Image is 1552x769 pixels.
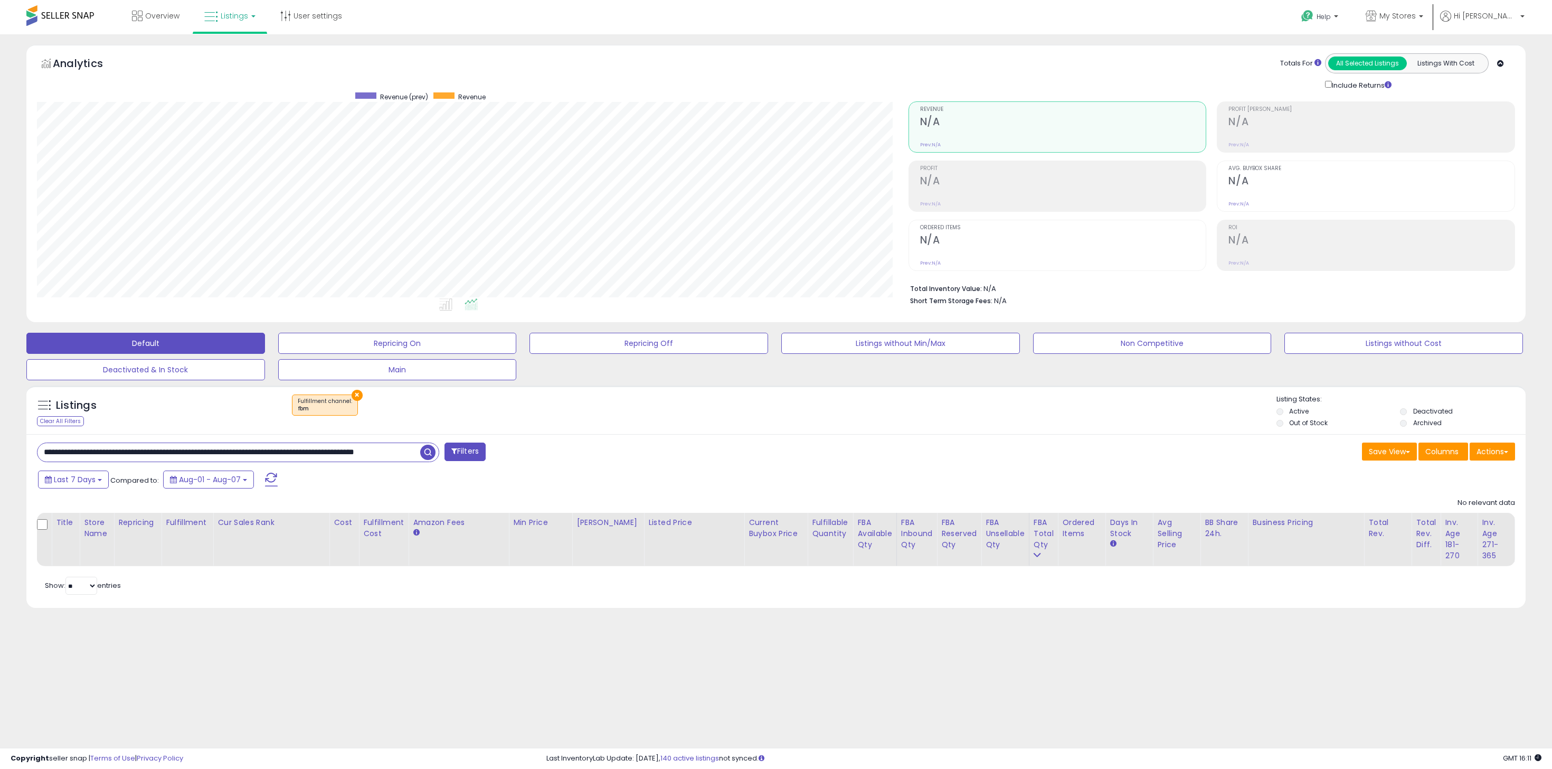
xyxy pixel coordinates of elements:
[54,474,96,485] span: Last 7 Days
[298,397,352,413] span: Fulfillment channel :
[1418,443,1468,461] button: Columns
[278,333,517,354] button: Repricing On
[1458,498,1515,508] div: No relevant data
[413,517,504,528] div: Amazon Fees
[749,517,803,539] div: Current Buybox Price
[1470,443,1515,461] button: Actions
[1280,59,1321,69] div: Totals For
[920,142,941,148] small: Prev: N/A
[1062,517,1101,539] div: Ordered Items
[1228,107,1515,112] span: Profit [PERSON_NAME]
[45,580,121,590] span: Show: entries
[1228,201,1249,207] small: Prev: N/A
[1301,10,1314,23] i: Get Help
[1289,407,1309,416] label: Active
[1033,333,1272,354] button: Non Competitive
[1413,407,1453,416] label: Deactivated
[118,517,157,528] div: Repricing
[444,443,486,461] button: Filters
[920,107,1206,112] span: Revenue
[1445,517,1473,561] div: Inv. Age 181-270
[1368,517,1407,539] div: Total Rev.
[37,416,84,426] div: Clear All Filters
[380,92,428,101] span: Revenue (prev)
[920,260,941,266] small: Prev: N/A
[920,201,941,207] small: Prev: N/A
[941,517,977,550] div: FBA Reserved Qty
[1482,517,1510,561] div: Inv. Age 271-365
[1328,57,1407,70] button: All Selected Listings
[920,175,1206,189] h2: N/A
[1362,443,1417,461] button: Save View
[857,517,892,550] div: FBA Available Qty
[163,471,254,489] button: Aug-01 - Aug-07
[56,398,97,413] h5: Listings
[298,405,352,412] div: fbm
[1406,57,1485,70] button: Listings With Cost
[110,475,159,485] span: Compared to:
[1228,175,1515,189] h2: N/A
[513,517,567,528] div: Min Price
[1228,142,1249,148] small: Prev: N/A
[1293,2,1349,34] a: Help
[56,517,75,528] div: Title
[648,517,740,528] div: Listed Price
[166,517,209,528] div: Fulfillment
[1228,260,1249,266] small: Prev: N/A
[1228,234,1515,248] h2: N/A
[994,296,1007,306] span: N/A
[910,284,982,293] b: Total Inventory Value:
[986,517,1025,550] div: FBA Unsellable Qty
[1284,333,1523,354] button: Listings without Cost
[920,234,1206,248] h2: N/A
[920,116,1206,130] h2: N/A
[179,474,241,485] span: Aug-01 - Aug-07
[781,333,1020,354] button: Listings without Min/Max
[458,92,486,101] span: Revenue
[910,282,1507,294] li: N/A
[1289,418,1328,427] label: Out of Stock
[1454,11,1517,21] span: Hi [PERSON_NAME]
[1317,12,1331,21] span: Help
[576,517,639,528] div: [PERSON_NAME]
[1276,395,1526,405] p: Listing States:
[217,517,325,528] div: Cur Sales Rank
[1416,517,1436,550] div: Total Rev. Diff.
[920,166,1206,172] span: Profit
[529,333,768,354] button: Repricing Off
[84,517,109,539] div: Store Name
[38,471,109,489] button: Last 7 Days
[812,517,848,539] div: Fulfillable Quantity
[363,517,404,539] div: Fulfillment Cost
[1110,517,1148,539] div: Days In Stock
[221,11,248,21] span: Listings
[145,11,179,21] span: Overview
[1379,11,1416,21] span: My Stores
[901,517,933,550] div: FBA inbound Qty
[1252,517,1359,528] div: Business Pricing
[26,333,265,354] button: Default
[26,359,265,380] button: Deactivated & In Stock
[1440,11,1525,34] a: Hi [PERSON_NAME]
[413,528,419,538] small: Amazon Fees.
[278,359,517,380] button: Main
[334,517,354,528] div: Cost
[53,56,124,73] h5: Analytics
[1425,446,1459,457] span: Columns
[1205,517,1243,539] div: BB Share 24h.
[1228,116,1515,130] h2: N/A
[1413,418,1442,427] label: Archived
[1228,166,1515,172] span: Avg. Buybox Share
[1110,539,1116,549] small: Days In Stock.
[1157,517,1196,550] div: Avg Selling Price
[1034,517,1054,550] div: FBA Total Qty
[910,296,992,305] b: Short Term Storage Fees:
[1317,79,1404,91] div: Include Returns
[352,390,363,401] button: ×
[920,225,1206,231] span: Ordered Items
[1228,225,1515,231] span: ROI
